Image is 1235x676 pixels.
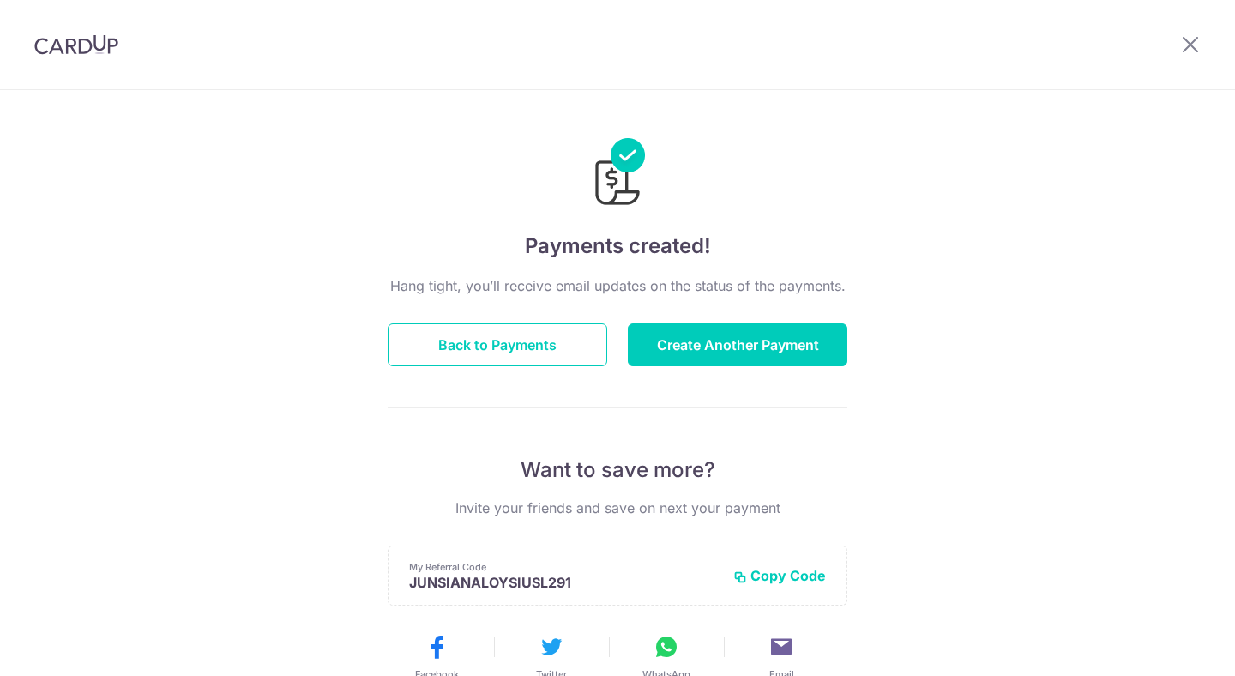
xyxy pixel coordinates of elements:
h4: Payments created! [388,231,847,262]
p: Invite your friends and save on next your payment [388,498,847,518]
p: My Referral Code [409,560,720,574]
button: Copy Code [733,567,826,584]
p: Hang tight, you’ll receive email updates on the status of the payments. [388,275,847,296]
p: JUNSIANALOYSIUSL291 [409,574,720,591]
button: Back to Payments [388,323,607,366]
button: Create Another Payment [628,323,847,366]
img: Payments [590,138,645,210]
img: CardUp [34,34,118,55]
p: Want to save more? [388,456,847,484]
